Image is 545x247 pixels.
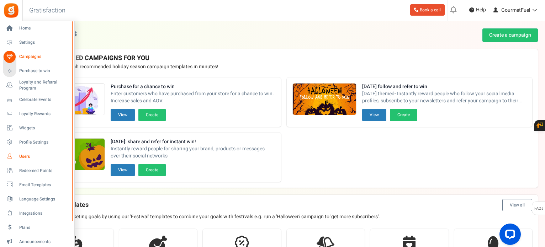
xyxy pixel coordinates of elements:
[19,225,69,231] span: Plans
[3,108,71,120] a: Loyalty Rewards
[3,79,71,91] a: Loyalty and Referral Program
[19,79,71,91] span: Loyalty and Referral Program
[19,111,69,117] span: Loyalty Rewards
[19,25,69,31] span: Home
[19,139,69,145] span: Profile Settings
[362,83,527,90] strong: [DATE] follow and refer to win
[482,28,538,42] a: Create a campaign
[19,210,69,216] span: Integrations
[35,213,532,220] p: Achieve your marketing goals by using our 'Festival' templates to combine your goals with festiva...
[19,97,69,103] span: Celebrate Events
[3,193,71,205] a: Language Settings
[19,125,69,131] span: Widgets
[501,6,530,14] span: GourmetFuel
[138,164,166,176] button: Create
[21,4,73,18] h3: Gratisfaction
[390,109,417,121] button: Create
[19,182,69,188] span: Email Templates
[111,90,275,104] span: Enter customers who have purchased from your store for a chance to win. Increase sales and AOV.
[19,239,69,245] span: Announcements
[362,90,527,104] span: [DATE] themed- Instantly reward people who follow your social media profiles, subscribe to your n...
[35,199,532,211] h4: Festival templates
[3,207,71,219] a: Integrations
[3,150,71,162] a: Users
[35,55,532,62] h4: RECOMMENDED CAMPAIGNS FOR YOU
[19,68,69,74] span: Purchase to win
[111,145,275,160] span: Instantly reward people for sharing your brand, products or messages over their social networks
[19,154,69,160] span: Users
[19,168,69,174] span: Redeemed Points
[3,65,71,77] a: Purchase to win
[3,165,71,177] a: Redeemed Points
[362,109,386,121] button: View
[3,22,71,34] a: Home
[35,63,532,70] p: Preview and launch recommended holiday season campaign templates in minutes!
[19,54,69,60] span: Campaigns
[3,122,71,134] a: Widgets
[111,138,275,145] strong: [DATE]: share and refer for instant win!
[111,109,135,121] button: View
[3,93,71,106] a: Celebrate Events
[502,199,532,211] button: View all
[19,39,69,45] span: Settings
[3,136,71,148] a: Profile Settings
[534,202,544,215] span: FAQs
[19,196,69,202] span: Language Settings
[111,164,135,176] button: View
[410,4,445,16] a: Book a call
[3,37,71,49] a: Settings
[138,109,166,121] button: Create
[3,221,71,233] a: Plans
[474,6,486,14] span: Help
[111,83,275,90] strong: Purchase for a chance to win
[466,4,489,16] a: Help
[293,84,356,116] img: Recommended Campaigns
[3,2,19,18] img: Gratisfaction
[3,51,71,63] a: Campaigns
[3,179,71,191] a: Email Templates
